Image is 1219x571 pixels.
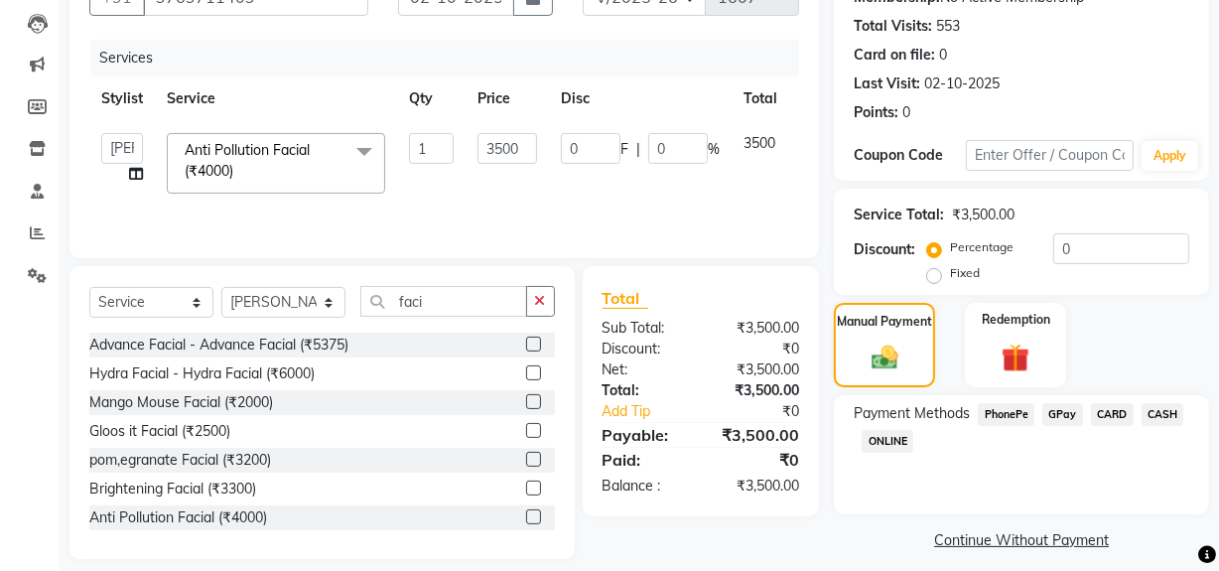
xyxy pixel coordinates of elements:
[701,318,814,339] div: ₹3,500.00
[966,140,1134,171] input: Enter Offer / Coupon Code
[789,76,855,121] th: Action
[588,318,701,339] div: Sub Total:
[862,430,913,453] span: ONLINE
[744,134,775,152] span: 3500
[854,403,970,424] span: Payment Methods
[701,339,814,359] div: ₹0
[854,205,944,225] div: Service Total:
[588,359,701,380] div: Net:
[864,343,906,373] img: _cash.svg
[950,264,980,282] label: Fixed
[950,238,1014,256] label: Percentage
[89,76,155,121] th: Stylist
[993,341,1038,375] img: _gift.svg
[397,76,466,121] th: Qty
[701,423,814,447] div: ₹3,500.00
[936,16,960,37] div: 553
[588,380,701,401] div: Total:
[854,145,966,166] div: Coupon Code
[588,448,701,472] div: Paid:
[978,403,1034,426] span: PhonePe
[838,530,1205,551] a: Continue Without Payment
[982,311,1050,329] label: Redemption
[701,380,814,401] div: ₹3,500.00
[588,339,701,359] div: Discount:
[701,448,814,472] div: ₹0
[1142,403,1184,426] span: CASH
[89,421,230,442] div: Gloos it Facial (₹2500)
[708,139,720,160] span: %
[155,76,397,121] th: Service
[1091,403,1134,426] span: CARD
[636,139,640,160] span: |
[701,476,814,497] div: ₹3,500.00
[89,392,273,413] div: Mango Mouse Facial (₹2000)
[588,476,701,497] div: Balance :
[466,76,549,121] th: Price
[720,401,814,422] div: ₹0
[939,45,947,66] div: 0
[854,239,915,260] div: Discount:
[185,141,310,180] span: Anti Pollution Facial (₹4000)
[603,288,648,309] span: Total
[902,102,910,123] div: 0
[549,76,732,121] th: Disc
[588,423,701,447] div: Payable:
[233,162,242,180] a: x
[360,286,527,317] input: Search or Scan
[854,73,920,94] div: Last Visit:
[854,45,935,66] div: Card on file:
[1042,403,1083,426] span: GPay
[89,363,315,384] div: Hydra Facial - Hydra Facial (₹6000)
[854,102,898,123] div: Points:
[620,139,628,160] span: F
[588,401,720,422] a: Add Tip
[89,335,348,356] div: Advance Facial - Advance Facial (₹5375)
[854,16,932,37] div: Total Visits:
[732,76,789,121] th: Total
[89,450,271,471] div: pom,egranate Facial (₹3200)
[91,40,814,76] div: Services
[89,507,267,528] div: Anti Pollution Facial (₹4000)
[924,73,1000,94] div: 02-10-2025
[701,359,814,380] div: ₹3,500.00
[89,479,256,500] div: Brightening Facial (₹3300)
[837,313,932,331] label: Manual Payment
[1142,141,1198,171] button: Apply
[952,205,1015,225] div: ₹3,500.00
